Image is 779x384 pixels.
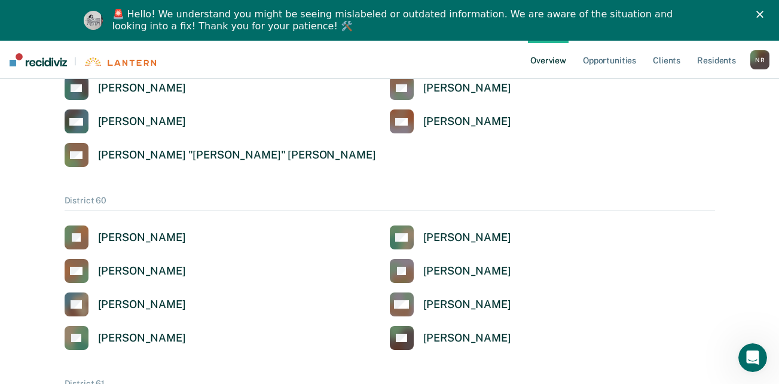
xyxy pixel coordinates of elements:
[84,11,103,30] img: Profile image for Kim
[581,41,639,79] a: Opportunities
[423,298,511,312] div: [PERSON_NAME]
[98,115,186,129] div: [PERSON_NAME]
[67,56,84,66] span: |
[98,148,376,162] div: [PERSON_NAME] "[PERSON_NAME]" [PERSON_NAME]
[10,53,67,66] img: Recidiviz
[423,264,511,278] div: [PERSON_NAME]
[528,41,569,79] a: Overview
[390,76,511,100] a: [PERSON_NAME]
[112,8,677,32] div: 🚨 Hello! We understand you might be seeing mislabeled or outdated information. We are aware of th...
[390,259,511,283] a: [PERSON_NAME]
[65,109,186,133] a: [PERSON_NAME]
[65,76,186,100] a: [PERSON_NAME]
[756,11,768,18] div: Close
[65,225,186,249] a: [PERSON_NAME]
[423,81,511,95] div: [PERSON_NAME]
[423,231,511,245] div: [PERSON_NAME]
[10,53,156,66] a: |
[738,343,767,372] iframe: Intercom live chat
[98,298,186,312] div: [PERSON_NAME]
[390,225,511,249] a: [PERSON_NAME]
[98,264,186,278] div: [PERSON_NAME]
[84,57,156,66] img: Lantern
[390,109,511,133] a: [PERSON_NAME]
[98,231,186,245] div: [PERSON_NAME]
[750,50,769,69] button: NR
[65,143,376,167] a: [PERSON_NAME] "[PERSON_NAME]" [PERSON_NAME]
[98,331,186,345] div: [PERSON_NAME]
[650,41,683,79] a: Clients
[65,259,186,283] a: [PERSON_NAME]
[65,326,186,350] a: [PERSON_NAME]
[390,292,511,316] a: [PERSON_NAME]
[98,81,186,95] div: [PERSON_NAME]
[423,115,511,129] div: [PERSON_NAME]
[390,326,511,350] a: [PERSON_NAME]
[65,292,186,316] a: [PERSON_NAME]
[750,50,769,69] div: N R
[695,41,738,79] a: Residents
[65,196,715,211] div: District 60
[423,331,511,345] div: [PERSON_NAME]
